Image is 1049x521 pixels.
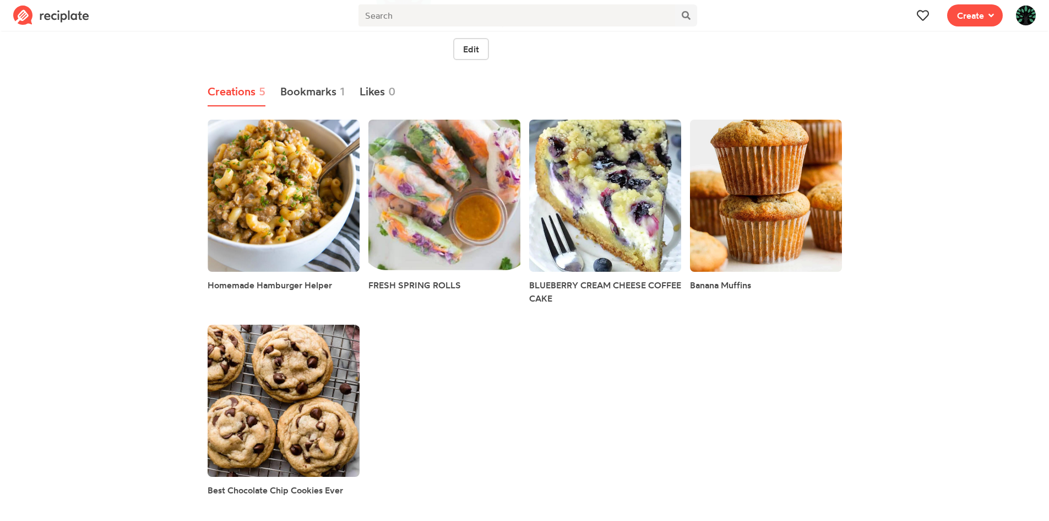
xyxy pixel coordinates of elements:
span: Homemade Hamburger Helper [208,280,332,291]
img: Reciplate [13,6,89,25]
a: FRESH SPRING ROLLS [368,278,461,292]
a: BLUEBERRY CREAM CHEESE COFFEE CAKE [529,278,681,305]
a: Best Chocolate Chip Cookies Ever [208,484,343,497]
span: 5 [259,83,265,100]
img: User's avatar [1016,6,1036,25]
a: Homemade Hamburger Helper [208,278,332,292]
span: FRESH SPRING ROLLS [368,280,461,291]
a: Bookmarks1 [280,78,345,106]
span: 1 [340,83,345,100]
a: Creations5 [208,78,266,106]
span: Best Chocolate Chip Cookies Ever [208,485,343,496]
a: Edit [453,38,489,60]
span: 0 [388,83,396,100]
button: Create [947,4,1003,26]
a: Likes0 [360,78,396,106]
span: BLUEBERRY CREAM CHEESE COFFEE CAKE [529,280,681,304]
input: Search [358,4,675,26]
span: Banana Muffins [690,280,751,291]
span: Create [957,9,984,22]
a: Banana Muffins [690,278,751,292]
